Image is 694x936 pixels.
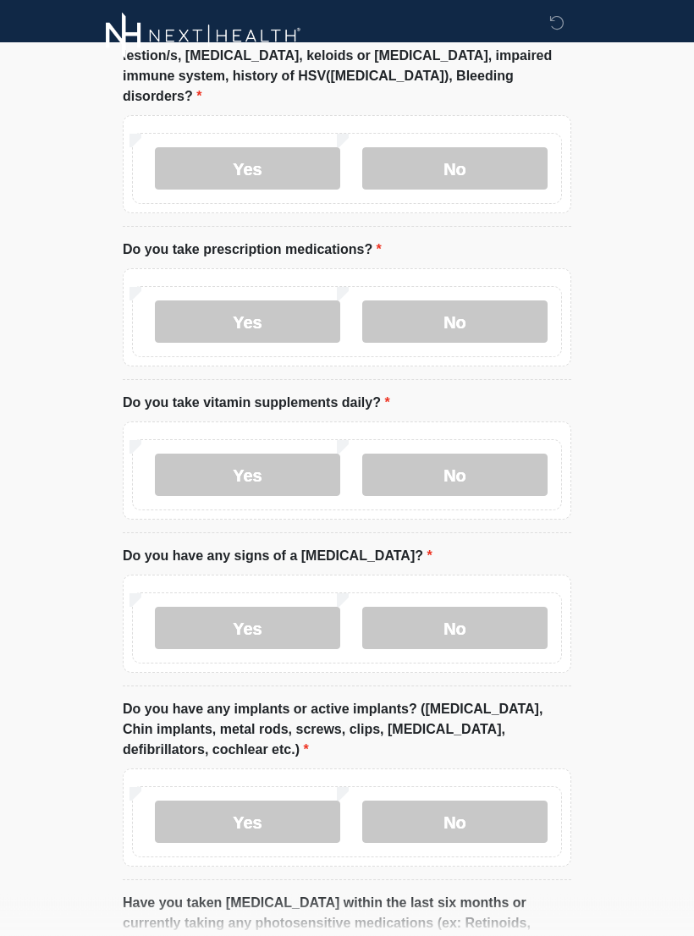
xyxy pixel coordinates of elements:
[362,454,548,497] label: No
[155,301,340,344] label: Yes
[362,148,548,190] label: No
[155,608,340,650] label: Yes
[362,301,548,344] label: No
[123,547,432,567] label: Do you have any signs of a [MEDICAL_DATA]?
[155,801,340,844] label: Yes
[123,394,390,414] label: Do you take vitamin supplements daily?
[123,240,382,261] label: Do you take prescription medications?
[106,13,301,59] img: Next-Health Logo
[362,801,548,844] label: No
[123,700,571,761] label: Do you have any implants or active implants? ([MEDICAL_DATA], Chin implants, metal rods, screws, ...
[155,148,340,190] label: Yes
[362,608,548,650] label: No
[155,454,340,497] label: Yes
